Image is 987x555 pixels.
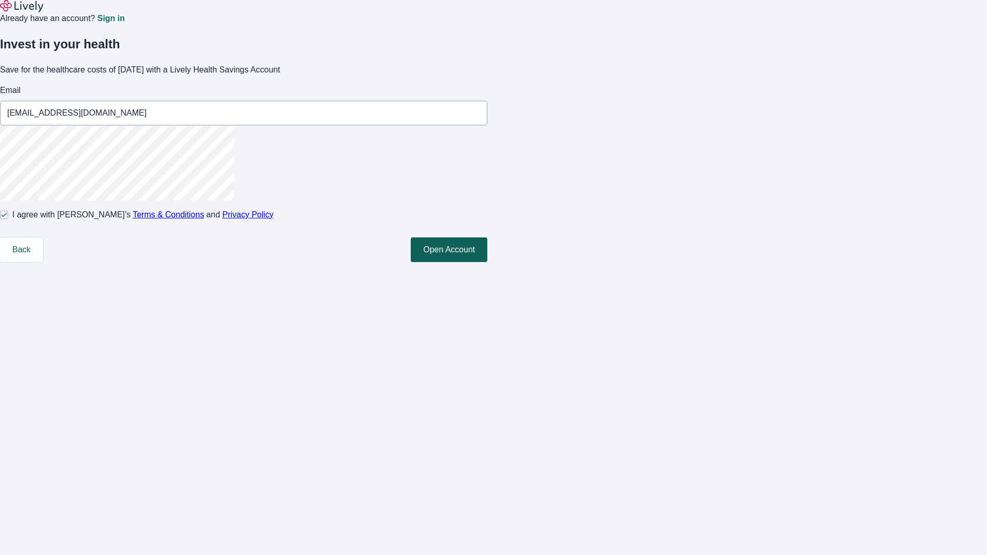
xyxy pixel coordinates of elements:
[133,210,204,219] a: Terms & Conditions
[411,237,487,262] button: Open Account
[223,210,274,219] a: Privacy Policy
[97,14,124,23] a: Sign in
[12,209,273,221] span: I agree with [PERSON_NAME]’s and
